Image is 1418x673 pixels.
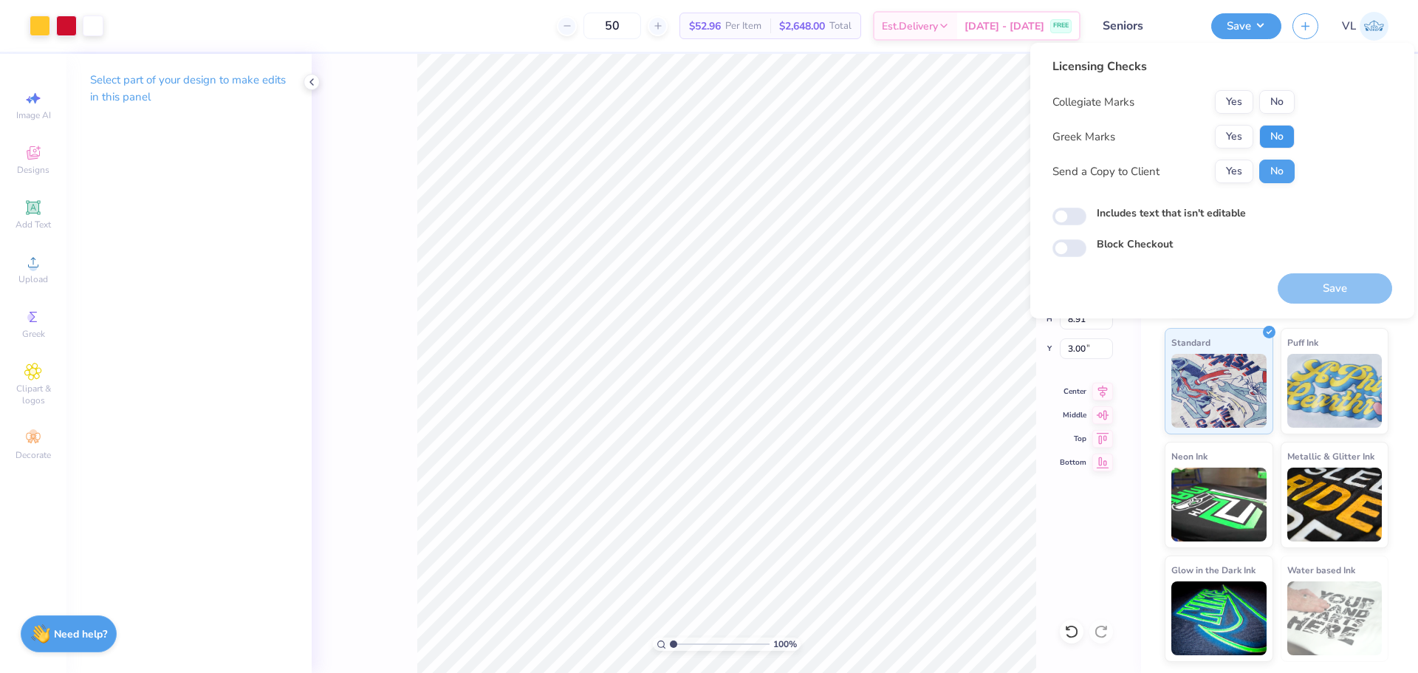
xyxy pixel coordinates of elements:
[773,638,797,651] span: 100 %
[1171,468,1267,542] img: Neon Ink
[1060,410,1086,420] span: Middle
[882,18,938,34] span: Est. Delivery
[18,273,48,285] span: Upload
[1052,94,1134,111] div: Collegiate Marks
[17,164,49,176] span: Designs
[1215,125,1253,148] button: Yes
[1171,448,1208,464] span: Neon Ink
[54,627,107,641] strong: Need help?
[1060,386,1086,397] span: Center
[1287,354,1383,428] img: Puff Ink
[1097,205,1246,221] label: Includes text that isn't editable
[1259,125,1295,148] button: No
[1097,236,1173,252] label: Block Checkout
[16,109,51,121] span: Image AI
[16,219,51,230] span: Add Text
[1171,335,1210,350] span: Standard
[1259,90,1295,114] button: No
[1052,129,1115,146] div: Greek Marks
[90,72,288,106] p: Select part of your design to make edits in this panel
[689,18,721,34] span: $52.96
[1342,12,1388,41] a: VL
[1171,581,1267,655] img: Glow in the Dark Ink
[1052,58,1295,75] div: Licensing Checks
[725,18,761,34] span: Per Item
[1215,90,1253,114] button: Yes
[1060,434,1086,444] span: Top
[965,18,1044,34] span: [DATE] - [DATE]
[22,328,45,340] span: Greek
[1360,12,1388,41] img: Vincent Lloyd Laurel
[1052,163,1160,180] div: Send a Copy to Client
[1053,21,1069,31] span: FREE
[1287,335,1318,350] span: Puff Ink
[1287,562,1355,578] span: Water based Ink
[1287,448,1374,464] span: Metallic & Glitter Ink
[16,449,51,461] span: Decorate
[1092,11,1200,41] input: Untitled Design
[1215,160,1253,183] button: Yes
[1287,468,1383,542] img: Metallic & Glitter Ink
[1211,13,1281,39] button: Save
[1259,160,1295,183] button: No
[829,18,852,34] span: Total
[1342,18,1356,35] span: VL
[1060,457,1086,468] span: Bottom
[583,13,641,39] input: – –
[1287,581,1383,655] img: Water based Ink
[1171,562,1256,578] span: Glow in the Dark Ink
[779,18,825,34] span: $2,648.00
[7,383,59,406] span: Clipart & logos
[1171,354,1267,428] img: Standard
